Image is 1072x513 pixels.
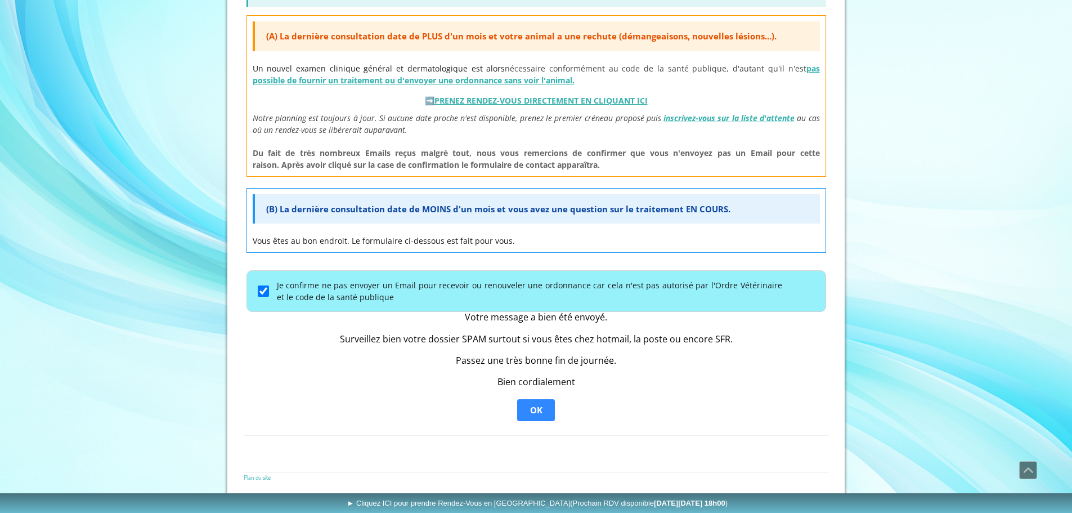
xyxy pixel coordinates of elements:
a: inscrivez-vous sur la liste d'attente [663,113,795,123]
span: Notre planning est toujours à jour. Si aucune date proche n'est disponible, prenez le premier cré... [253,113,661,123]
div: Passez une très bonne fin de journée. [340,355,733,366]
b: [DATE][DATE] 18h00 [654,499,725,507]
span: (A) La dernière consultation date de PLUS d'un mois et votre animal a une rechute (démangeaisons,... [266,30,777,42]
p: Un nouvel examen clinique général et dermatologique est alors [253,63,820,86]
div: Surveillez bien votre dossier SPAM surtout si vous êtes chez hotmail, la poste ou encore SFR. [340,334,733,345]
a: Plan du site [244,473,271,481]
span: (Prochain RDV disponible ) [570,499,728,507]
a: PRENEZ RENDEZ-VOUS DIRECTEMENT EN CLIQUANT ICI [434,95,648,106]
div: Votre message a bien été envoyé. [340,312,733,323]
span: OK [530,405,542,416]
span: nécessaire conformément au code de la santé publique, d'autant qu'il n'est [253,63,820,86]
span: (B) La dernière consultation date de MOINS d'un mois et vous avez une question sur le traitement ... [266,203,730,215]
strong: ➡️ [425,95,648,106]
span: Du fait de très nombreux Emails reçus malgré tout, nous vous remercions de confirmer que vous n'e... [253,148,820,170]
p: Vous êtes au bon endroit. Le formulaire ci-dessous est fait pour vous. [253,235,820,247]
span: au cas où un rendez-vous se libérerait auparavant. [253,113,820,135]
a: Défiler vers le haut [1019,461,1037,479]
span: ► Cliquez ICI pour prendre Rendez-Vous en [GEOGRAPHIC_DATA] [347,499,728,507]
button: OK [517,399,555,422]
a: pas possible de fournir un traitement ou d'envoyer une ordonnance sans voir l'animal. [253,63,820,86]
div: Bien cordialement [340,377,733,387]
label: Je confirme ne pas envoyer un Email pour recevoir ou renouveler une ordonnance car cela n'est pas... [277,279,782,303]
span: Défiler vers le haut [1020,462,1037,479]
